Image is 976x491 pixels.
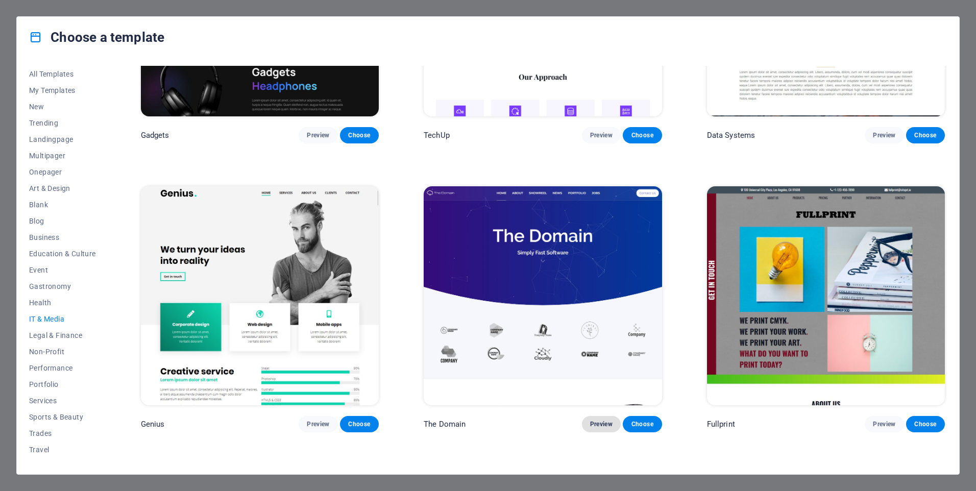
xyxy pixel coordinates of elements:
button: Sports & Beauty [29,409,96,425]
span: Preview [590,131,613,139]
p: Genius [141,419,165,429]
span: New [29,103,96,111]
button: Health [29,294,96,311]
p: Fullprint [707,419,735,429]
span: Education & Culture [29,250,96,258]
span: Preview [307,131,329,139]
span: Choose [348,420,371,428]
button: Non-Profit [29,343,96,360]
button: Trades [29,425,96,441]
span: Preview [873,420,895,428]
span: Landingpage [29,135,96,143]
span: All Templates [29,70,96,78]
p: Data Systems [707,130,755,140]
span: Preview [307,420,329,428]
button: Preview [299,416,337,432]
span: Gastronomy [29,282,96,290]
span: Services [29,397,96,405]
span: Travel [29,446,96,454]
img: Fullprint [707,186,945,406]
p: Gadgets [141,130,169,140]
span: Blank [29,201,96,209]
span: Choose [631,131,653,139]
button: Preview [582,127,621,143]
span: Non-Profit [29,348,96,356]
button: Preview [299,127,337,143]
button: Gastronomy [29,278,96,294]
button: My Templates [29,82,96,99]
button: Choose [906,127,945,143]
span: Health [29,299,96,307]
span: Portfolio [29,380,96,388]
button: Travel [29,441,96,458]
button: Education & Culture [29,245,96,262]
span: Performance [29,364,96,372]
button: Preview [865,416,904,432]
img: Genius [141,186,379,406]
button: Choose [340,127,379,143]
button: Blank [29,197,96,213]
button: Legal & Finance [29,327,96,343]
button: Services [29,392,96,409]
button: Multipager [29,148,96,164]
button: Onepager [29,164,96,180]
span: Choose [631,420,653,428]
button: Performance [29,360,96,376]
button: Choose [906,416,945,432]
span: My Templates [29,86,96,94]
span: Sports & Beauty [29,413,96,421]
button: Choose [623,416,662,432]
span: Business [29,233,96,241]
span: Trades [29,429,96,437]
button: Portfolio [29,376,96,392]
span: Multipager [29,152,96,160]
button: Landingpage [29,131,96,148]
button: All Templates [29,66,96,82]
span: Blog [29,217,96,225]
img: The Domain [424,186,662,406]
p: The Domain [424,419,466,429]
span: IT & Media [29,315,96,323]
span: Onepager [29,168,96,176]
button: New [29,99,96,115]
button: Business [29,229,96,245]
button: Preview [582,416,621,432]
span: Preview [590,420,613,428]
button: Preview [865,127,904,143]
button: Choose [623,127,662,143]
button: Art & Design [29,180,96,197]
button: Trending [29,115,96,131]
button: Event [29,262,96,278]
span: Art & Design [29,184,96,192]
span: Choose [348,131,371,139]
span: Trending [29,119,96,127]
span: Event [29,266,96,274]
span: Preview [873,131,895,139]
button: Wireframe [29,458,96,474]
p: TechUp [424,130,450,140]
h4: Choose a template [29,29,164,45]
button: Choose [340,416,379,432]
span: Choose [914,131,937,139]
span: Legal & Finance [29,331,96,339]
span: Choose [914,420,937,428]
button: Blog [29,213,96,229]
button: IT & Media [29,311,96,327]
